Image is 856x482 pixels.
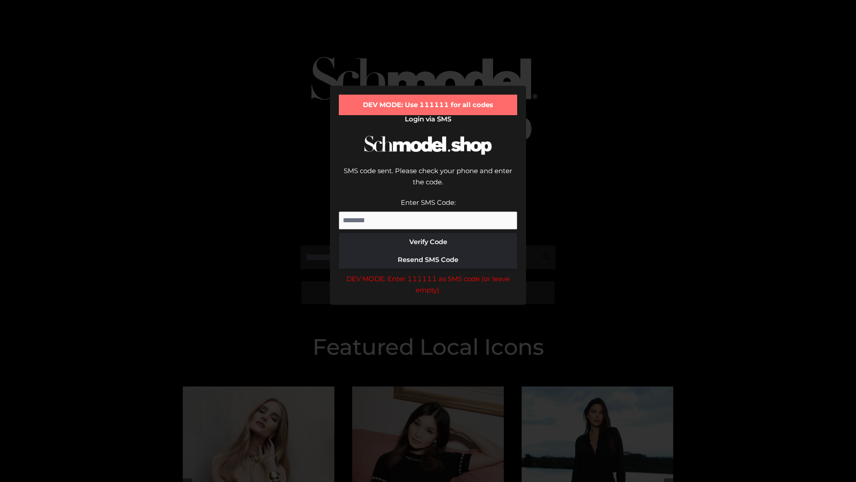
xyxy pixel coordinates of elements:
[339,233,517,251] button: Verify Code
[401,198,456,207] label: Enter SMS Code:
[339,251,517,269] button: Resend SMS Code
[339,165,517,197] div: SMS code sent. Please check your phone and enter the code.
[361,128,495,163] img: Schmodel Logo
[339,115,517,123] h2: Login via SMS
[339,273,517,296] div: DEV MODE: Enter 111111 as SMS code (or leave empty).
[339,95,517,115] div: DEV MODE: Use 111111 for all codes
